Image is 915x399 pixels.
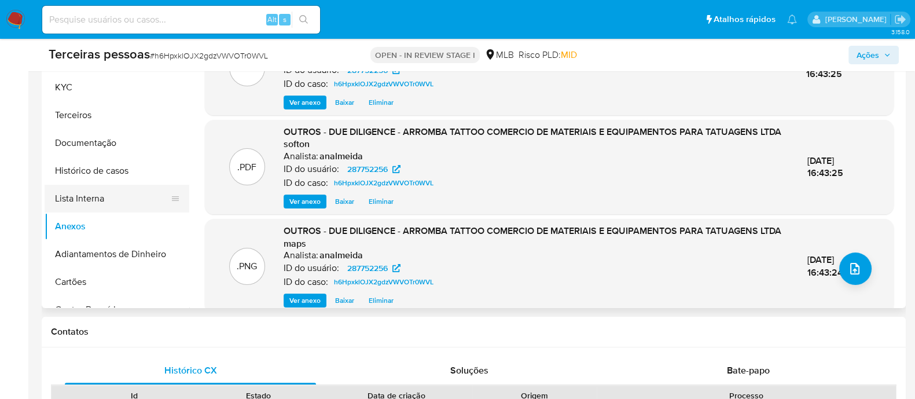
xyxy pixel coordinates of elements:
[329,275,438,289] a: h6HpxklOJX2gdzVWVOTr0WVL
[484,49,514,61] div: MLB
[334,176,433,190] span: h6HpxklOJX2gdzVWVOTr0WVL
[284,163,339,175] p: ID do usuário:
[237,260,257,273] p: .PNG
[807,253,843,279] span: [DATE] 16:43:24
[45,101,189,129] button: Terceiros
[329,195,360,208] button: Baixar
[369,196,394,207] span: Eliminar
[51,326,896,338] h1: Contatos
[329,77,438,91] a: h6HpxklOJX2gdzVWVOTr0WVL
[284,250,318,261] p: Analista:
[284,262,339,274] p: ID do usuário:
[363,96,399,109] button: Eliminar
[45,213,189,240] button: Anexos
[787,14,797,24] a: Notificações
[292,12,315,28] button: search-icon
[329,176,438,190] a: h6HpxklOJX2gdzVWVOTr0WVL
[45,240,189,268] button: Adiantamentos de Dinheiro
[238,61,257,74] p: .PDF
[45,129,189,157] button: Documentação
[150,50,268,61] span: # h6HpxklOJX2gdzVWVOTr0WVL
[45,268,189,296] button: Cartões
[42,12,320,27] input: Pesquise usuários ou casos...
[289,295,321,306] span: Ver anexo
[369,97,394,108] span: Eliminar
[857,46,879,64] span: Ações
[289,196,321,207] span: Ver anexo
[335,97,354,108] span: Baixar
[283,14,286,25] span: s
[284,177,328,189] p: ID do caso:
[267,14,277,25] span: Alt
[335,295,354,306] span: Baixar
[49,45,150,63] b: Terceiras pessoas
[284,78,328,90] p: ID do caso:
[45,296,189,324] button: Contas Bancárias
[284,96,326,109] button: Ver anexo
[45,157,189,185] button: Histórico de casos
[839,252,872,285] button: upload-file
[369,295,394,306] span: Eliminar
[335,196,354,207] span: Baixar
[340,162,407,176] a: 287752256
[329,96,360,109] button: Baixar
[45,74,189,101] button: KYC
[237,161,256,174] p: .PDF
[45,185,180,213] button: Lista Interna
[284,195,326,208] button: Ver anexo
[807,154,843,180] span: [DATE] 16:43:25
[894,13,906,25] a: Sair
[340,261,407,275] a: 287752256
[284,125,781,151] span: OUTROS - DUE DILIGENCE - ARROMBA TATTOO COMERCIO DE MATERIAIS E EQUIPAMENTOS PARA TATUAGENS LTDA ...
[450,364,488,377] span: Soluções
[891,27,909,36] span: 3.158.0
[561,48,577,61] span: MID
[363,195,399,208] button: Eliminar
[363,294,399,308] button: Eliminar
[284,224,781,250] span: OUTROS - DUE DILIGENCE - ARROMBA TATTOO COMERCIO DE MATERIAIS E EQUIPAMENTOS PARA TATUAGENS LTDA ...
[284,294,326,308] button: Ver anexo
[848,46,899,64] button: Ações
[519,49,577,61] span: Risco PLD:
[329,294,360,308] button: Baixar
[289,97,321,108] span: Ver anexo
[714,13,776,25] span: Atalhos rápidos
[334,275,433,289] span: h6HpxklOJX2gdzVWVOTr0WVL
[347,162,388,176] span: 287752256
[319,250,363,261] h6: analmeida
[284,276,328,288] p: ID do caso:
[319,151,363,162] h6: analmeida
[347,261,388,275] span: 287752256
[825,14,890,25] p: anna.almeida@mercadopago.com.br
[284,151,318,162] p: Analista:
[284,64,339,76] p: ID do usuário:
[727,364,770,377] span: Bate-papo
[164,364,217,377] span: Histórico CX
[334,77,433,91] span: h6HpxklOJX2gdzVWVOTr0WVL
[370,47,480,63] p: OPEN - IN REVIEW STAGE I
